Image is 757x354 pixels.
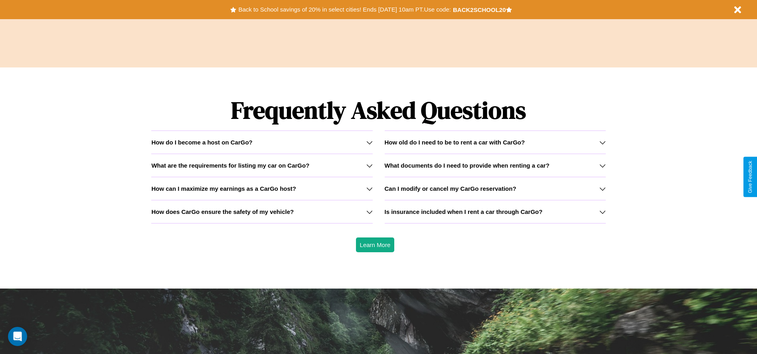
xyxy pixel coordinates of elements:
[385,185,516,192] h3: Can I modify or cancel my CarGo reservation?
[385,139,525,146] h3: How old do I need to be to rent a car with CarGo?
[151,90,605,131] h1: Frequently Asked Questions
[151,162,309,169] h3: What are the requirements for listing my car on CarGo?
[151,208,294,215] h3: How does CarGo ensure the safety of my vehicle?
[385,208,543,215] h3: Is insurance included when I rent a car through CarGo?
[385,162,549,169] h3: What documents do I need to provide when renting a car?
[151,185,296,192] h3: How can I maximize my earnings as a CarGo host?
[747,161,753,193] div: Give Feedback
[356,237,395,252] button: Learn More
[453,6,506,13] b: BACK2SCHOOL20
[8,327,27,346] div: Open Intercom Messenger
[236,4,453,15] button: Back to School savings of 20% in select cities! Ends [DATE] 10am PT.Use code:
[151,139,252,146] h3: How do I become a host on CarGo?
